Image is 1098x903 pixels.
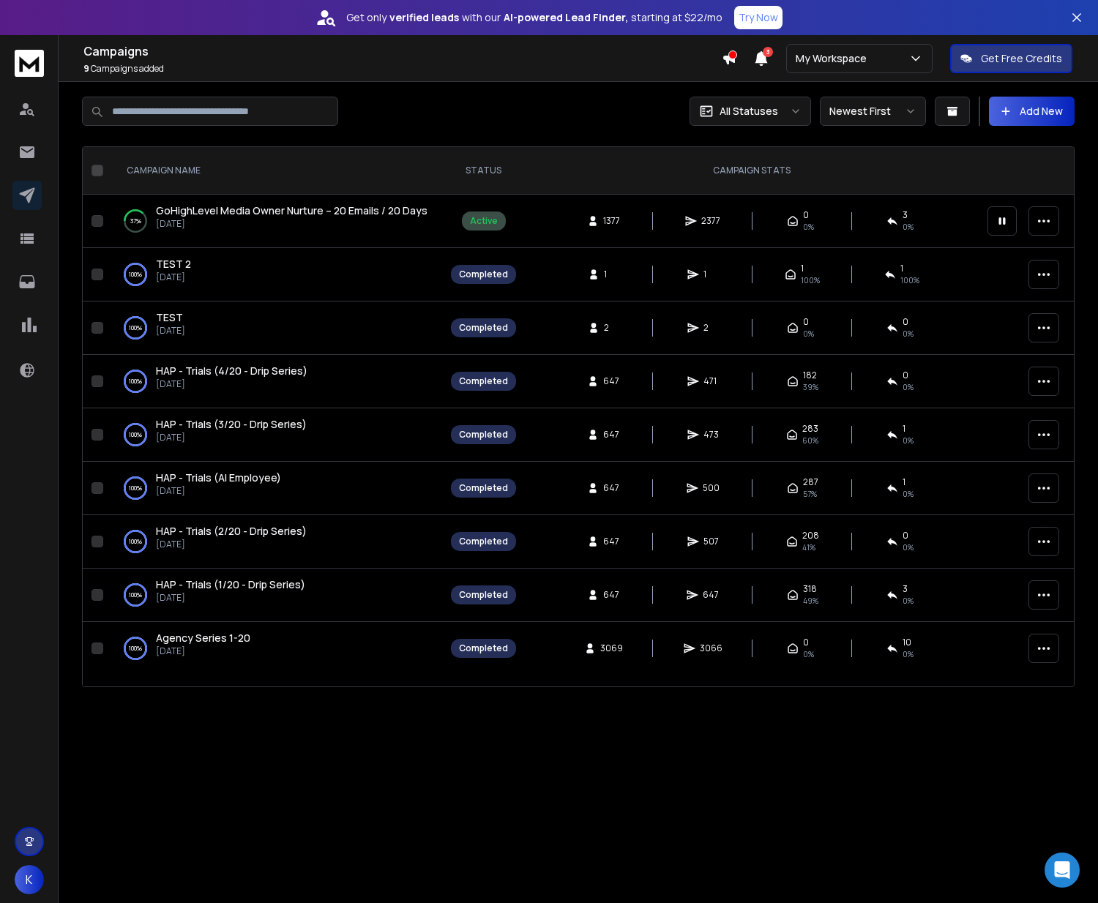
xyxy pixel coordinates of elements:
[900,274,919,286] span: 100 %
[763,47,773,57] span: 3
[701,215,720,227] span: 2377
[156,432,307,443] p: [DATE]
[109,355,442,408] td: 100%HAP - Trials (4/20 - Drip Series)[DATE]
[156,485,281,497] p: [DATE]
[903,595,914,607] span: 0 %
[459,375,508,387] div: Completed
[803,370,817,381] span: 182
[803,316,809,328] span: 0
[156,577,305,591] span: HAP - Trials (1/20 - Drip Series)
[903,542,914,553] span: 0 %
[156,577,305,592] a: HAP - Trials (1/20 - Drip Series)
[903,370,908,381] span: 0
[109,195,442,248] td: 37%GoHighLevel Media Owner Nurture – 20 Emails / 20 Days[DATE]
[802,423,818,435] span: 283
[981,51,1062,66] p: Get Free Credits
[903,209,908,221] span: 3
[109,462,442,515] td: 100%HAP - Trials (AI Employee)[DATE]
[504,10,628,25] strong: AI-powered Lead Finder,
[801,274,820,286] span: 100 %
[803,488,817,500] span: 57 %
[156,471,281,485] a: HAP - Trials (AI Employee)
[703,589,719,601] span: 647
[156,325,185,337] p: [DATE]
[801,263,804,274] span: 1
[820,97,926,126] button: Newest First
[803,648,814,660] span: 0%
[603,536,619,547] span: 647
[525,147,979,195] th: CAMPAIGN STATS
[459,322,508,334] div: Completed
[803,637,809,648] span: 0
[603,482,619,494] span: 647
[903,488,914,500] span: 0 %
[346,10,722,25] p: Get only with our starting at $22/mo
[459,536,508,547] div: Completed
[989,97,1075,126] button: Add New
[604,269,619,280] span: 1
[156,310,183,325] a: TEST
[703,375,718,387] span: 471
[109,515,442,569] td: 100%HAP - Trials (2/20 - Drip Series)[DATE]
[129,588,142,602] p: 100 %
[803,209,809,221] span: 0
[802,435,818,446] span: 60 %
[83,42,722,60] h1: Campaigns
[129,267,142,282] p: 100 %
[156,524,307,539] a: HAP - Trials (2/20 - Drip Series)
[156,257,191,271] span: TEST 2
[129,321,142,335] p: 100 %
[903,423,905,435] span: 1
[739,10,778,25] p: Try Now
[903,648,914,660] span: 0 %
[903,583,908,595] span: 3
[803,476,818,488] span: 287
[129,534,142,549] p: 100 %
[903,316,908,328] span: 0
[109,569,442,622] td: 100%HAP - Trials (1/20 - Drip Series)[DATE]
[156,203,427,217] span: GoHighLevel Media Owner Nurture – 20 Emails / 20 Days
[156,257,191,271] a: TEST 2
[109,622,442,675] td: 100%Agency Series 1-20[DATE]
[83,62,89,75] span: 9
[129,481,142,495] p: 100 %
[703,482,720,494] span: 500
[459,642,508,654] div: Completed
[156,378,307,390] p: [DATE]
[603,375,619,387] span: 647
[903,530,908,542] span: 0
[129,641,142,656] p: 100 %
[803,583,817,595] span: 318
[803,595,818,607] span: 49 %
[903,221,914,233] span: 0 %
[156,218,427,230] p: [DATE]
[156,631,250,645] a: Agency Series 1-20
[129,427,142,442] p: 100 %
[700,642,722,654] span: 3066
[109,301,442,355] td: 100%TEST[DATE]
[703,536,719,547] span: 507
[720,104,778,119] p: All Statuses
[459,429,508,441] div: Completed
[156,364,307,378] a: HAP - Trials (4/20 - Drip Series)
[903,476,905,488] span: 1
[389,10,459,25] strong: verified leads
[156,631,250,645] span: Agency Series 1-20
[156,524,307,538] span: HAP - Trials (2/20 - Drip Series)
[603,589,619,601] span: 647
[603,215,620,227] span: 1377
[156,645,250,657] p: [DATE]
[1045,853,1080,888] div: Open Intercom Messenger
[703,429,719,441] span: 473
[129,374,142,389] p: 100 %
[15,865,44,894] button: K
[83,63,722,75] p: Campaigns added
[796,51,873,66] p: My Workspace
[600,642,623,654] span: 3069
[156,417,307,431] span: HAP - Trials (3/20 - Drip Series)
[903,637,911,648] span: 10
[109,408,442,462] td: 100%HAP - Trials (3/20 - Drip Series)[DATE]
